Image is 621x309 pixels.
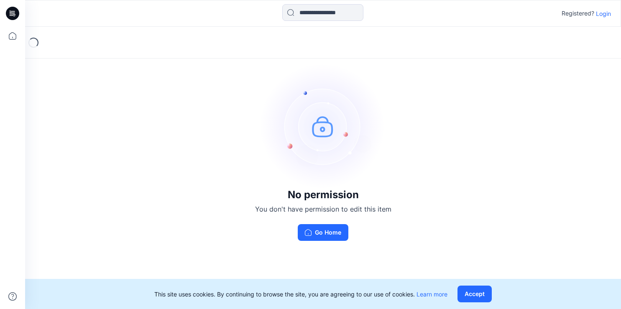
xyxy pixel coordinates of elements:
[562,8,594,18] p: Registered?
[255,204,391,214] p: You don't have permission to edit this item
[596,9,611,18] p: Login
[457,286,492,302] button: Accept
[154,290,447,299] p: This site uses cookies. By continuing to browse the site, you are agreeing to our use of cookies.
[261,64,386,189] img: no-perm.svg
[298,224,348,241] button: Go Home
[417,291,447,298] a: Learn more
[255,189,391,201] h3: No permission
